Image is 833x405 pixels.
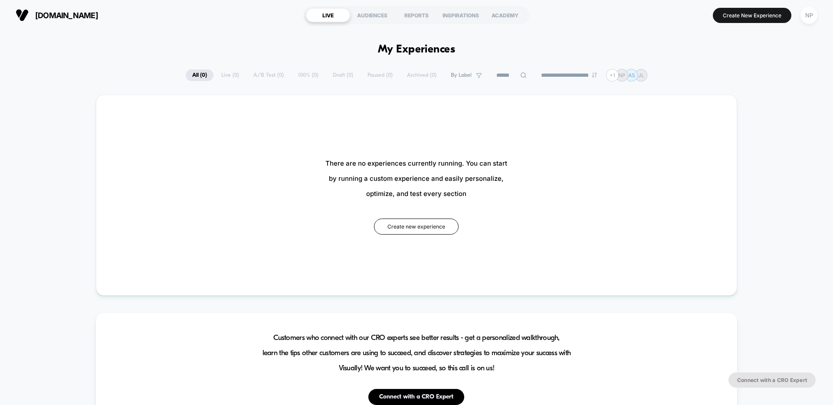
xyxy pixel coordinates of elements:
[35,11,98,20] span: [DOMAIN_NAME]
[325,156,507,201] span: There are no experiences currently running. You can start by running a custom experience and easi...
[13,8,101,22] button: [DOMAIN_NAME]
[350,8,394,22] div: AUDIENCES
[394,8,439,22] div: REPORTS
[628,72,635,78] p: AS
[439,8,483,22] div: INSPIRATIONS
[16,9,29,22] img: Visually logo
[606,69,619,82] div: + 1
[800,7,817,24] div: NP
[306,8,350,22] div: LIVE
[798,7,820,24] button: NP
[374,219,459,235] button: Create new experience
[592,72,597,78] img: end
[262,330,571,376] span: Customers who connect with our CRO experts see better results - get a personalized walkthrough, l...
[451,72,472,78] span: By Label
[638,72,644,78] p: JL
[483,8,527,22] div: ACADEMY
[378,43,456,56] h1: My Experiences
[713,8,791,23] button: Create New Experience
[368,389,464,405] button: Connect with a CRO Expert
[618,72,626,78] p: NP
[186,69,213,81] span: All ( 0 )
[728,372,816,388] button: Connect with a CRO Expert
